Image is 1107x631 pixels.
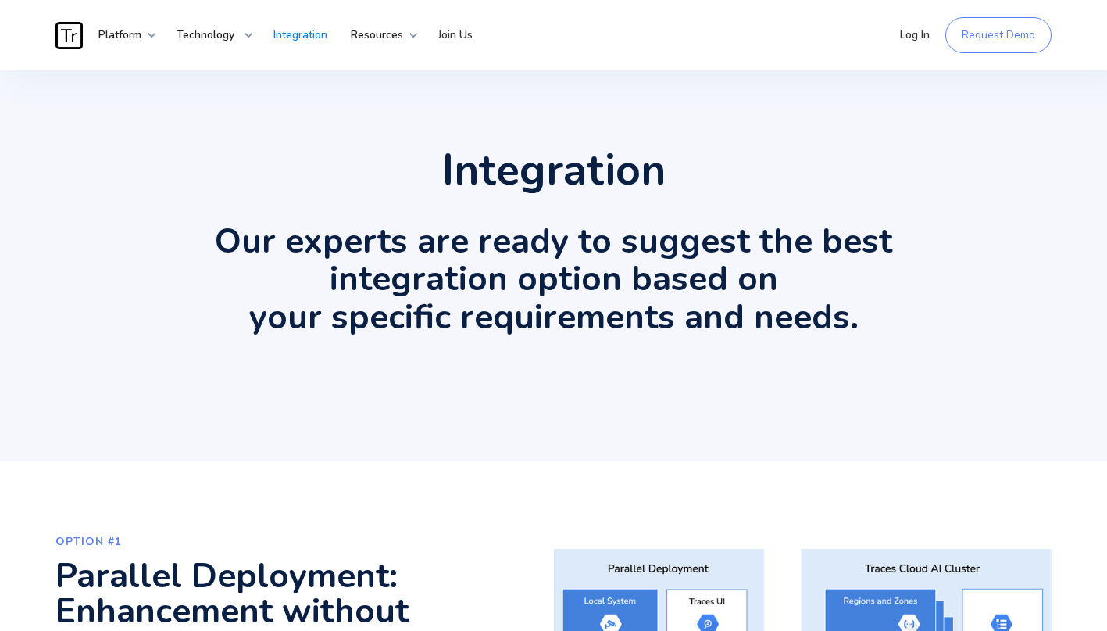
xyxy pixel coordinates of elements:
strong: Technology [177,27,234,42]
strong: Platform [98,27,141,42]
h1: Integration [442,149,666,192]
a: Request Demo [945,17,1052,53]
h2: Our experts are ready to suggest the best integration option based on your specific requirements ... [215,223,892,336]
div: Resources [339,12,419,59]
div: Technology [165,12,254,59]
a: Integration [262,12,339,59]
div: OPTION #1 [55,532,446,551]
a: home [55,22,87,49]
div: Platform [87,12,157,59]
strong: Resources [351,27,403,42]
img: Traces Logo [55,22,83,49]
a: Join Us [427,12,484,59]
a: Log In [888,12,941,59]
